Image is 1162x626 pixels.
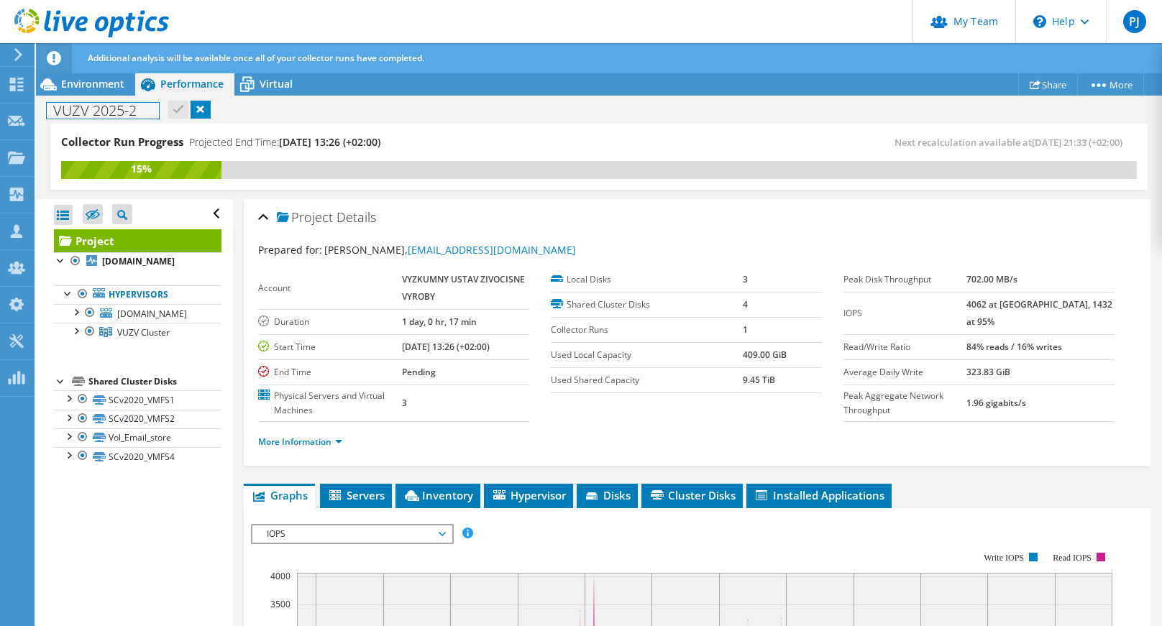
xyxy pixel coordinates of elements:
span: [DATE] 13:26 (+02:00) [279,135,380,149]
label: Account [258,281,402,295]
a: SCv2020_VMFS4 [54,447,221,466]
label: Used Local Capacity [551,348,743,362]
text: Write IOPS [984,553,1024,563]
span: [PERSON_NAME], [324,243,576,257]
b: 3 [743,273,748,285]
b: 9.45 TiB [743,374,775,386]
label: Start Time [258,340,402,354]
b: 1 [743,323,748,336]
label: End Time [258,365,402,379]
label: Prepared for: [258,243,322,257]
a: More Information [258,436,342,448]
a: VUZV Cluster [54,323,221,341]
span: Additional analysis will be available once all of your collector runs have completed. [88,52,424,64]
b: 323.83 GiB [966,366,1010,378]
span: Inventory [403,488,473,502]
b: 1 day, 0 hr, 17 min [402,316,477,328]
b: 3 [402,397,407,409]
span: VUZV Cluster [117,326,170,339]
span: Environment [61,77,124,91]
span: Graphs [251,488,308,502]
a: SCv2020_VMFS2 [54,410,221,428]
span: IOPS [260,525,444,543]
label: Physical Servers and Virtual Machines [258,389,402,418]
b: Pending [402,366,436,378]
span: Cluster Disks [649,488,736,502]
a: SCv2020_VMFS1 [54,390,221,409]
span: Next recalculation available at [895,136,1130,149]
span: [DOMAIN_NAME] [117,308,187,320]
label: Average Daily Write [843,365,966,379]
a: Vol_Email_store [54,428,221,447]
h4: Projected End Time: [189,134,380,150]
text: Read IOPS [1053,553,1092,563]
b: 702.00 MB/s [966,273,1017,285]
a: [DOMAIN_NAME] [54,304,221,323]
label: Collector Runs [551,323,743,337]
label: Used Shared Capacity [551,373,743,387]
span: Project [277,211,333,225]
b: 409.00 GiB [743,349,787,361]
a: Share [1018,73,1078,96]
b: [DATE] 13:26 (+02:00) [402,341,490,353]
label: Read/Write Ratio [843,340,966,354]
b: 1.96 gigabits/s [966,397,1026,409]
label: IOPS [843,306,966,321]
span: PJ [1123,10,1146,33]
span: Virtual [260,77,293,91]
label: Local Disks [551,272,743,287]
label: Duration [258,315,402,329]
label: Peak Aggregate Network Throughput [843,389,966,418]
span: Performance [160,77,224,91]
a: More [1077,73,1144,96]
span: Hypervisor [491,488,566,502]
div: Shared Cluster Disks [88,373,221,390]
text: 3500 [270,598,290,610]
span: Servers [327,488,385,502]
a: [DOMAIN_NAME] [54,252,221,271]
span: Installed Applications [754,488,884,502]
b: 84% reads / 16% writes [966,341,1062,353]
text: 4000 [270,570,290,582]
a: [EMAIL_ADDRESS][DOMAIN_NAME] [408,243,576,257]
b: [DOMAIN_NAME] [102,255,175,267]
b: VYZKUMNY USTAV ZIVOCISNE VYROBY [402,273,525,303]
b: 4 [743,298,748,310]
span: Disks [584,488,631,502]
label: Shared Cluster Disks [551,298,743,312]
a: Project [54,229,221,252]
div: 15% [61,161,221,177]
a: Hypervisors [54,285,221,304]
b: 4062 at [GEOGRAPHIC_DATA], 1432 at 95% [966,298,1112,328]
span: [DATE] 21:33 (+02:00) [1032,136,1122,149]
span: Details [337,208,376,226]
svg: \n [1033,15,1046,28]
label: Peak Disk Throughput [843,272,966,287]
h1: VUZV 2025-2 [47,103,159,119]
